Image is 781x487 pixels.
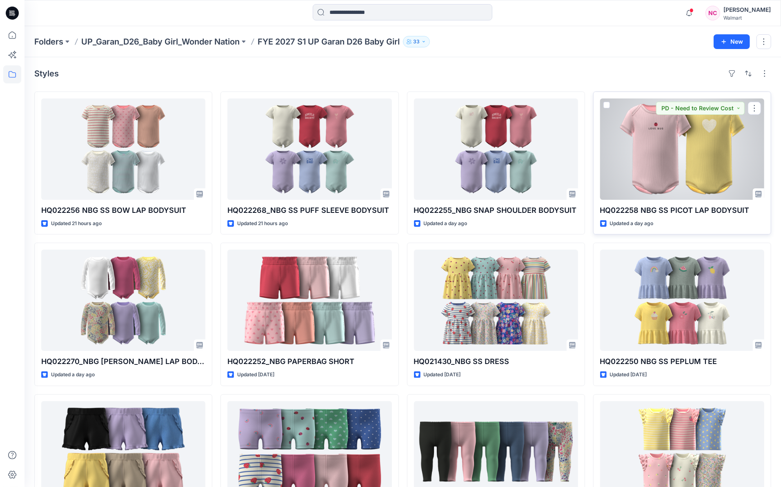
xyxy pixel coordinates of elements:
p: FYE 2027 S1 UP Garan D26 Baby Girl [258,36,400,47]
a: HQ022250 NBG SS PEPLUM TEE [600,250,764,351]
a: HQ022256 NBG SS BOW LAP BODYSUIT [41,98,205,200]
p: HQ022256 NBG SS BOW LAP BODYSUIT [41,205,205,216]
p: HQ022250 NBG SS PEPLUM TEE [600,356,764,367]
p: Updated [DATE] [424,371,461,379]
a: UP_Garan_D26_Baby Girl_Wonder Nation [81,36,240,47]
p: Updated [DATE] [237,371,274,379]
button: 33 [403,36,430,47]
p: Updated 21 hours ago [237,219,288,228]
p: HQ022268_NBG SS PUFF SLEEVE BODYSUIT [227,205,392,216]
p: HQ022270_NBG [PERSON_NAME] LAP BODYSUIT [41,356,205,367]
p: Updated a day ago [610,219,654,228]
div: [PERSON_NAME] [723,5,771,15]
a: HQ022255_NBG SNAP SHOULDER BODYSUIT [414,98,578,200]
p: Updated a day ago [424,219,467,228]
div: Walmart [723,15,771,21]
h4: Styles [34,69,59,78]
a: HQ022270_NBG LS PICOT LAP BODYSUIT [41,250,205,351]
p: HQ022252_NBG PAPERBAG SHORT [227,356,392,367]
p: HQ021430_NBG SS DRESS [414,356,578,367]
button: New [714,34,750,49]
p: 33 [413,37,420,46]
a: HQ022258 NBG SS PICOT LAP BODYSUIT [600,98,764,200]
p: Updated 21 hours ago [51,219,102,228]
a: HQ021430_NBG SS DRESS [414,250,578,351]
p: HQ022258 NBG SS PICOT LAP BODYSUIT [600,205,764,216]
p: HQ022255_NBG SNAP SHOULDER BODYSUIT [414,205,578,216]
a: Folders [34,36,63,47]
p: Updated [DATE] [610,371,647,379]
p: Updated a day ago [51,371,95,379]
div: NC [705,6,720,20]
a: HQ022268_NBG SS PUFF SLEEVE BODYSUIT [227,98,392,200]
a: HQ022252_NBG PAPERBAG SHORT [227,250,392,351]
